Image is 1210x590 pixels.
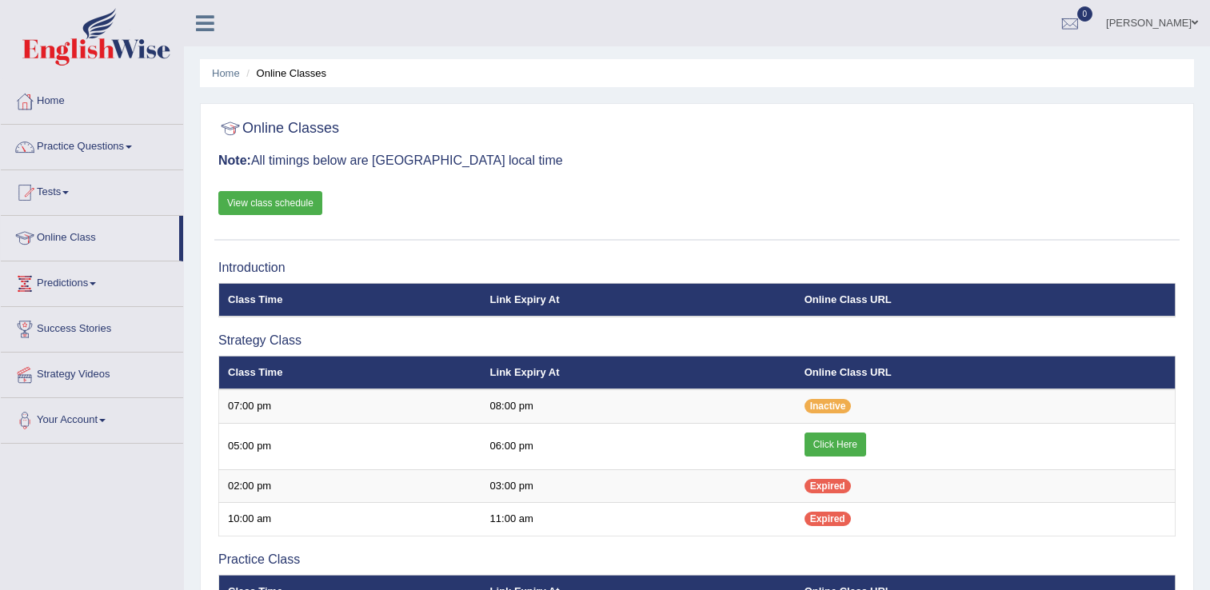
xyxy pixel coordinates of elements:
a: Strategy Videos [1,353,183,393]
span: 0 [1077,6,1093,22]
th: Link Expiry At [481,283,796,317]
span: Expired [805,512,851,526]
h3: Introduction [218,261,1176,275]
a: Predictions [1,261,183,301]
a: Practice Questions [1,125,183,165]
th: Class Time [219,283,481,317]
a: Success Stories [1,307,183,347]
td: 02:00 pm [219,469,481,503]
li: Online Classes [242,66,326,81]
td: 03:00 pm [481,469,796,503]
span: Inactive [805,399,852,413]
td: 06:00 pm [481,423,796,469]
a: Home [1,79,183,119]
th: Class Time [219,356,481,389]
td: 08:00 pm [481,389,796,423]
td: 11:00 am [481,503,796,536]
a: Home [212,67,240,79]
a: Your Account [1,398,183,438]
h3: All timings below are [GEOGRAPHIC_DATA] local time [218,153,1176,168]
b: Note: [218,153,251,167]
a: Tests [1,170,183,210]
h3: Strategy Class [218,333,1176,348]
td: 07:00 pm [219,389,481,423]
a: View class schedule [218,191,322,215]
th: Online Class URL [796,356,1176,389]
span: Expired [805,479,851,493]
th: Link Expiry At [481,356,796,389]
a: Click Here [805,433,866,456]
th: Online Class URL [796,283,1176,317]
a: Online Class [1,216,179,256]
td: 10:00 am [219,503,481,536]
h2: Online Classes [218,117,339,141]
h3: Practice Class [218,552,1176,567]
td: 05:00 pm [219,423,481,469]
